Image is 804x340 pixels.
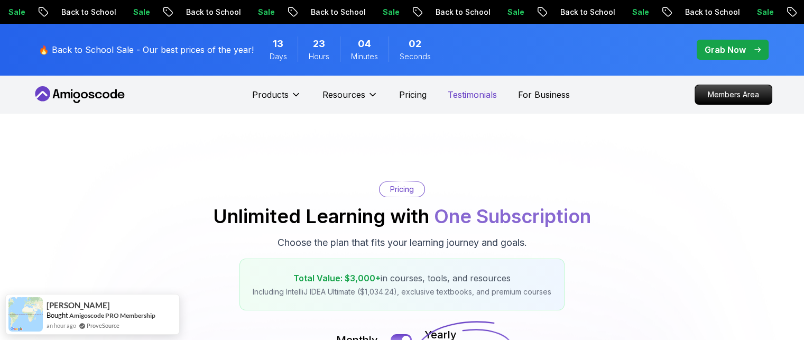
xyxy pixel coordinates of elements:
span: Minutes [351,51,378,62]
span: [PERSON_NAME] [47,301,110,310]
p: Choose the plan that fits your learning journey and goals. [278,235,527,250]
img: provesource social proof notification image [8,297,43,332]
span: Bought [47,311,68,319]
span: 23 Hours [313,36,325,51]
p: Back to School [40,7,112,17]
span: 4 Minutes [358,36,371,51]
p: Sale [611,7,645,17]
a: Members Area [695,85,772,105]
a: Testimonials [448,88,497,101]
span: an hour ago [47,321,76,330]
button: Products [252,88,301,109]
p: Members Area [695,85,772,104]
span: Seconds [400,51,431,62]
p: Sale [112,7,146,17]
p: Including IntelliJ IDEA Ultimate ($1,034.24), exclusive textbooks, and premium courses [253,287,551,297]
span: One Subscription [434,205,591,228]
a: Amigoscode PRO Membership [69,311,155,319]
p: Back to School [290,7,362,17]
p: 🔥 Back to School Sale - Our best prices of the year! [39,43,254,56]
p: Back to School [664,7,736,17]
p: Sale [736,7,770,17]
p: Resources [322,88,365,101]
p: Grab Now [705,43,746,56]
p: Sale [362,7,395,17]
p: Sale [486,7,520,17]
span: 13 Days [273,36,283,51]
p: Back to School [414,7,486,17]
span: 2 Seconds [409,36,421,51]
span: Hours [309,51,329,62]
p: Back to School [165,7,237,17]
a: ProveSource [87,321,119,330]
a: For Business [518,88,570,101]
p: Pricing [390,184,414,195]
p: in courses, tools, and resources [253,272,551,284]
h2: Unlimited Learning with [213,206,591,227]
p: Back to School [539,7,611,17]
button: Resources [322,88,378,109]
p: Products [252,88,289,101]
span: Days [270,51,287,62]
a: Pricing [399,88,427,101]
p: Sale [237,7,271,17]
span: Total Value: $3,000+ [293,273,381,283]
